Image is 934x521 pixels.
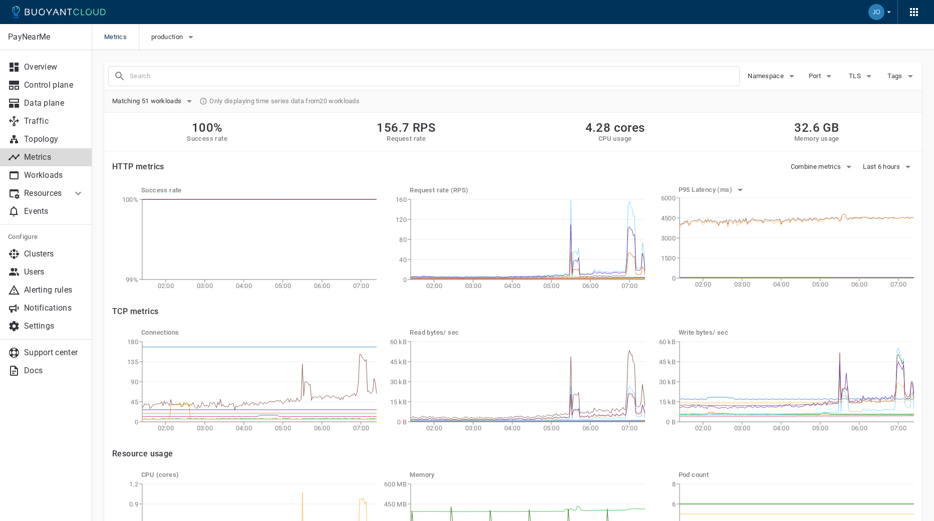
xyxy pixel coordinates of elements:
[868,4,884,20] img: Jordan Gregory
[151,33,185,41] span: production
[794,121,839,135] h2: 32.6 GB
[679,471,914,479] h5: Pod count
[104,24,139,50] span: Metrics
[679,182,746,197] button: P95 Latency (ms)
[791,159,855,174] button: Combine metrics
[112,449,914,459] h4: Resource usage
[141,471,377,479] h5: CPU (cores)
[236,282,252,290] tspan: 04:00
[24,116,84,126] p: Traffic
[661,234,675,242] tspan: 3000
[582,424,599,432] tspan: 06:00
[543,282,560,290] tspan: 05:00
[390,378,407,386] tspan: 30 kB
[666,418,676,426] tspan: 0 B
[659,358,676,366] tspan: 45 kB
[24,348,84,358] p: Support center
[129,500,138,508] tspan: 0.9
[661,214,675,222] tspan: 4500
[122,196,138,203] tspan: 100%
[24,188,64,198] p: Resources
[24,303,84,313] p: Notifications
[24,285,84,295] p: Alerting rules
[130,69,739,83] input: Search
[390,338,407,346] tspan: 60 kB
[410,329,645,337] h5: Read bytes / sec
[672,500,675,508] tspan: 6
[314,282,331,290] tspan: 06:00
[135,418,138,426] tspan: 0
[126,276,138,284] tspan: 99%
[863,163,902,171] span: Last 6 hours
[695,424,711,432] tspan: 02:00
[131,378,138,386] tspan: 90
[353,282,370,290] tspan: 07:00
[863,159,914,174] button: Last 6 hours
[385,500,407,508] tspan: 450 MB
[24,152,84,162] p: Metrics
[773,281,789,288] tspan: 04:00
[734,281,750,288] tspan: 03:00
[24,62,84,72] p: Overview
[112,162,164,172] h4: HTTP metrics
[158,282,174,290] tspan: 02:00
[886,69,918,84] button: Tags
[197,282,213,290] tspan: 03:00
[582,282,599,290] tspan: 06:00
[400,256,407,264] tspan: 40
[236,424,252,432] tspan: 04:00
[465,282,482,290] tspan: 03:00
[621,282,638,290] tspan: 07:00
[127,358,138,366] tspan: 135
[851,281,867,288] tspan: 06:00
[659,338,676,346] tspan: 60 kB
[187,121,227,135] h2: 100%
[465,424,482,432] tspan: 03:00
[24,80,84,90] p: Control plane
[794,135,839,143] h5: Memory usage
[812,281,828,288] tspan: 05:00
[24,321,84,331] p: Settings
[209,97,360,105] span: Only displaying time series data from 20 workloads
[314,424,331,432] tspan: 06:00
[24,267,84,277] p: Users
[151,30,197,45] button: production
[773,424,789,432] tspan: 04:00
[621,424,638,432] tspan: 07:00
[695,281,711,288] tspan: 02:00
[504,282,521,290] tspan: 04:00
[403,276,407,284] tspan: 0
[377,135,436,143] h5: Request rate
[131,398,138,406] tspan: 45
[141,186,377,194] h5: Success rate
[385,480,407,488] tspan: 600 MB
[24,249,84,259] p: Clusters
[353,424,370,432] tspan: 07:00
[809,72,823,80] span: Port
[812,424,828,432] tspan: 05:00
[275,424,291,432] tspan: 05:00
[275,282,291,290] tspan: 05:00
[158,424,174,432] tspan: 02:00
[112,307,914,317] h4: TCP metrics
[659,398,676,406] tspan: 15 kB
[849,72,863,80] span: TLS
[846,69,878,84] button: TLS
[197,424,213,432] tspan: 03:00
[24,366,84,376] p: Docs
[112,94,195,109] button: Matching 51 workloads
[24,170,84,180] p: Workloads
[659,378,676,386] tspan: 30 kB
[141,329,377,337] h5: Connections
[400,236,407,243] tspan: 80
[410,471,645,479] h5: Memory
[8,233,84,241] h5: Configure
[748,72,786,80] span: Namespace
[396,216,407,223] tspan: 120
[890,424,906,432] tspan: 07:00
[390,398,407,406] tspan: 15 kB
[426,424,443,432] tspan: 02:00
[585,121,645,135] h2: 4.28 cores
[127,338,138,346] tspan: 180
[410,186,645,194] h5: Request rate (RPS)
